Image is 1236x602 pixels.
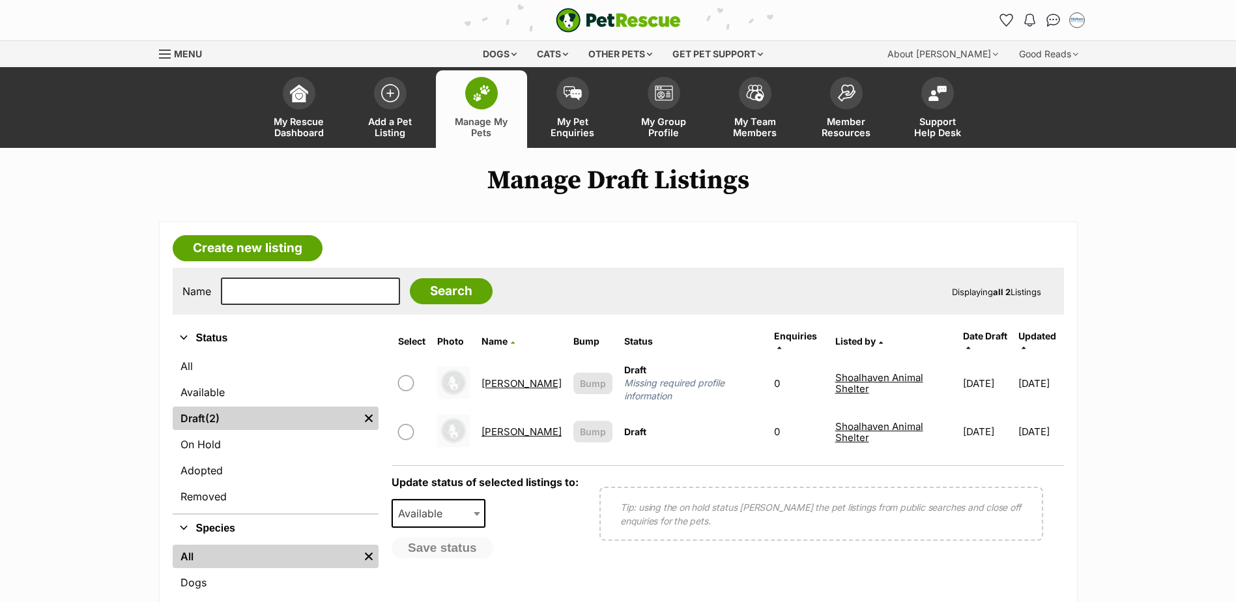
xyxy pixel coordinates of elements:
[381,84,399,102] img: add-pet-listing-icon-0afa8454b4691262ce3f59096e99ab1cd57d4a30225e0717b998d2c9b9846f56.svg
[580,425,606,438] span: Bump
[573,421,612,442] button: Bump
[359,545,379,568] a: Remove filter
[481,377,562,390] a: [PERSON_NAME]
[345,70,436,148] a: Add a Pet Listing
[392,499,485,528] span: Available
[556,8,681,33] img: logo-e224e6f780fb5917bec1dbf3a21bbac754714ae5b6737aabdf751b685950b380.svg
[1020,10,1041,31] button: Notifications
[173,545,360,568] a: All
[726,116,784,138] span: My Team Members
[437,414,470,447] img: Sally
[1010,41,1087,67] div: Good Reads
[1018,330,1056,341] span: Updated
[710,70,801,148] a: My Team Members
[620,500,1022,528] p: Tip: using the on hold status [PERSON_NAME] the pet listings from public searches and close off e...
[835,336,883,347] a: Listed by
[769,358,829,408] td: 0
[205,410,220,426] span: (2)
[173,330,379,347] button: Status
[835,336,876,347] span: Listed by
[182,285,211,297] label: Name
[1018,330,1056,352] a: Updated
[769,409,829,454] td: 0
[579,41,661,67] div: Other pets
[619,326,768,357] th: Status
[958,358,1017,408] td: [DATE]
[1018,358,1063,408] td: [DATE]
[452,116,511,138] span: Manage My Pets
[290,84,308,102] img: dashboard-icon-eb2f2d2d3e046f16d808141f083e7271f6b2e854fb5c12c21221c1fb7104beca.svg
[1071,14,1084,27] img: Jodie Parnell profile pic
[996,10,1017,31] a: Favourites
[393,326,431,357] th: Select
[568,326,618,357] th: Bump
[963,330,1007,352] a: Date Draft
[1018,409,1063,454] td: [DATE]
[618,70,710,148] a: My Group Profile
[481,336,515,347] a: Name
[173,485,379,508] a: Removed
[174,48,202,59] span: Menu
[159,41,211,64] a: Menu
[173,459,379,482] a: Adopted
[564,86,582,100] img: pet-enquiries-icon-7e3ad2cf08bfb03b45e93fb7055b45f3efa6380592205ae92323e6603595dc1f.svg
[837,84,855,102] img: member-resources-icon-8e73f808a243e03378d46382f2149f9095a855e16c252ad45f914b54edf8863c.svg
[655,85,673,101] img: group-profile-icon-3fa3cf56718a62981997c0bc7e787c4b2cf8bcc04b72c1350f741eb67cf2f40e.svg
[1024,14,1035,27] img: notifications-46538b983faf8c2785f20acdc204bb7945ddae34d4c08c2a6579f10ce5e182be.svg
[270,116,328,138] span: My Rescue Dashboard
[774,330,817,341] span: translation missing: en.admin.listings.index.attributes.enquiries
[635,116,693,138] span: My Group Profile
[528,41,577,67] div: Cats
[173,380,379,404] a: Available
[573,373,612,394] button: Bump
[801,70,892,148] a: Member Resources
[472,85,491,102] img: manage-my-pets-icon-02211641906a0b7f246fdf0571729dbe1e7629f14944591b6c1af311fb30b64b.svg
[527,70,618,148] a: My Pet Enquiries
[393,504,455,523] span: Available
[928,85,947,101] img: help-desk-icon-fdf02630f3aa405de69fd3d07c3f3aa587a6932b1a1747fa1d2bba05be0121f9.svg
[474,41,526,67] div: Dogs
[481,336,508,347] span: Name
[173,235,323,261] a: Create new listing
[817,116,876,138] span: Member Resources
[392,537,493,558] button: Save status
[361,116,420,138] span: Add a Pet Listing
[173,407,360,430] a: Draft
[878,41,1007,67] div: About [PERSON_NAME]
[993,287,1011,297] strong: all 2
[580,377,606,390] span: Bump
[1043,10,1064,31] a: Conversations
[410,278,493,304] input: Search
[1067,10,1087,31] button: My account
[892,70,983,148] a: Support Help Desk
[908,116,967,138] span: Support Help Desk
[963,330,1007,341] span: translation missing: en.admin.listings.index.attributes.date_draft
[663,41,772,67] div: Get pet support
[1046,14,1060,27] img: chat-41dd97257d64d25036548639549fe6c8038ab92f7586957e7f3b1b290dea8141.svg
[173,520,379,537] button: Species
[437,366,470,399] img: Harvey
[253,70,345,148] a: My Rescue Dashboard
[958,409,1017,454] td: [DATE]
[436,70,527,148] a: Manage My Pets
[173,571,379,594] a: Dogs
[173,433,379,456] a: On Hold
[481,425,562,438] a: [PERSON_NAME]
[952,287,1041,297] span: Displaying Listings
[556,8,681,33] a: PetRescue
[835,371,923,395] a: Shoalhaven Animal Shelter
[432,326,475,357] th: Photo
[624,377,762,403] span: Missing required profile information
[173,354,379,378] a: All
[996,10,1087,31] ul: Account quick links
[543,116,602,138] span: My Pet Enquiries
[835,420,923,444] a: Shoalhaven Animal Shelter
[624,426,646,437] span: Draft
[746,85,764,102] img: team-members-icon-5396bd8760b3fe7c0b43da4ab00e1e3bb1a5d9ba89233759b79545d2d3fc5d0d.svg
[359,407,379,430] a: Remove filter
[624,364,646,375] span: Draft
[392,476,579,489] label: Update status of selected listings to:
[774,330,817,352] a: Enquiries
[173,352,379,513] div: Status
